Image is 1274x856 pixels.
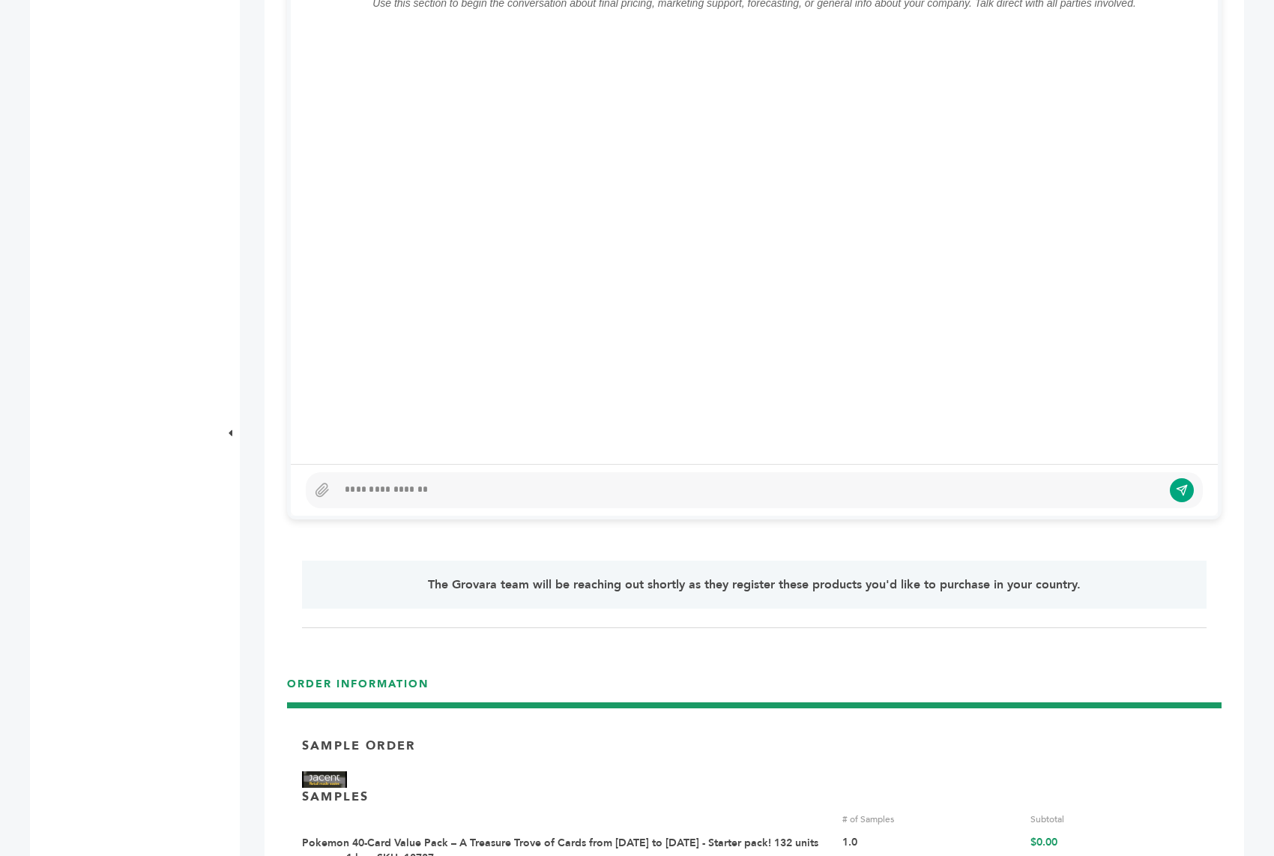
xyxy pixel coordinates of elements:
img: Brand Name [302,771,347,788]
p: Sample Order [302,738,415,754]
div: Subtotal [1030,813,1207,826]
p: SAMPLES [302,789,369,805]
p: The Grovara team will be reaching out shortly as they register these products you'd like to purch... [338,576,1170,594]
div: # of Samples [842,813,1018,826]
h3: ORDER INFORMATION [287,677,1222,703]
